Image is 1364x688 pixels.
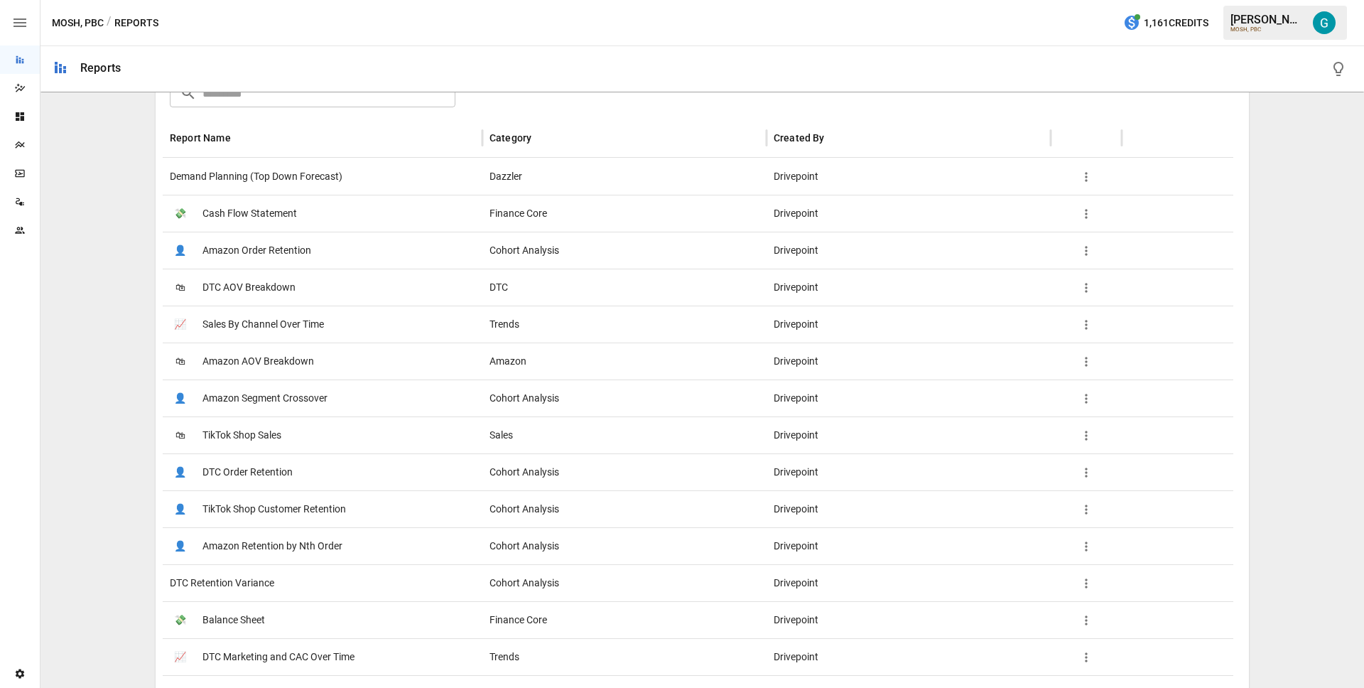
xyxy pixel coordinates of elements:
span: Amazon Retention by Nth Order [202,528,342,564]
span: DTC AOV Breakdown [202,269,296,306]
span: 📈 [170,314,191,335]
span: TikTok Shop Sales [202,417,281,453]
span: Amazon Segment Crossover [202,380,328,416]
div: Sales [482,416,767,453]
span: 👤 [170,462,191,483]
div: Dazzler [482,158,767,195]
div: Trends [482,638,767,675]
div: Cohort Analysis [482,564,767,601]
button: MOSH, PBC [52,14,104,32]
button: Sort [533,128,553,148]
div: Drivepoint [767,453,1051,490]
button: Gavin Acres [1304,3,1344,43]
div: Drivepoint [767,269,1051,306]
div: Category [489,132,531,144]
span: Amazon Order Retention [202,232,311,269]
span: DTC Order Retention [202,454,293,490]
div: Reports [80,61,121,75]
div: Drivepoint [767,380,1051,416]
div: Drivepoint [767,638,1051,675]
div: Drivepoint [767,527,1051,564]
div: Created By [774,132,825,144]
div: DTC [482,269,767,306]
span: Sales By Channel Over Time [202,306,324,343]
div: Drivepoint [767,195,1051,232]
div: Cohort Analysis [482,490,767,527]
span: 1,161 Credits [1144,14,1208,32]
div: Drivepoint [767,416,1051,453]
span: 💸 [170,610,191,631]
div: Drivepoint [767,601,1051,638]
span: DTC Retention Variance [170,565,274,601]
div: Cohort Analysis [482,527,767,564]
div: Drivepoint [767,343,1051,380]
div: Drivepoint [767,564,1051,601]
span: 🛍 [170,425,191,446]
div: / [107,14,112,32]
div: Amazon [482,343,767,380]
div: MOSH, PBC [1230,26,1304,33]
span: Cash Flow Statement [202,195,297,232]
div: Drivepoint [767,158,1051,195]
div: Drivepoint [767,306,1051,343]
span: DTC Marketing and CAC Over Time [202,639,354,675]
div: Trends [482,306,767,343]
div: Cohort Analysis [482,232,767,269]
div: Drivepoint [767,490,1051,527]
img: Gavin Acres [1313,11,1336,34]
div: Finance Core [482,195,767,232]
div: [PERSON_NAME] [1230,13,1304,26]
div: Report Name [170,132,231,144]
div: Finance Core [482,601,767,638]
span: TikTok Shop Customer Retention [202,491,346,527]
span: Balance Sheet [202,602,265,638]
span: 👤 [170,536,191,557]
button: Sort [232,128,252,148]
span: 📈 [170,647,191,668]
button: Sort [826,128,846,148]
span: 💸 [170,203,191,225]
span: 👤 [170,388,191,409]
span: 🛍 [170,277,191,299]
span: Amazon AOV Breakdown [202,343,314,380]
span: Demand Planning (Top Down Forecast) [170,158,342,195]
span: 👤 [170,499,191,520]
div: Cohort Analysis [482,453,767,490]
div: Drivepoint [767,232,1051,269]
button: 1,161Credits [1117,10,1214,36]
span: 👤 [170,240,191,262]
div: Cohort Analysis [482,380,767,416]
span: 🛍 [170,351,191,372]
